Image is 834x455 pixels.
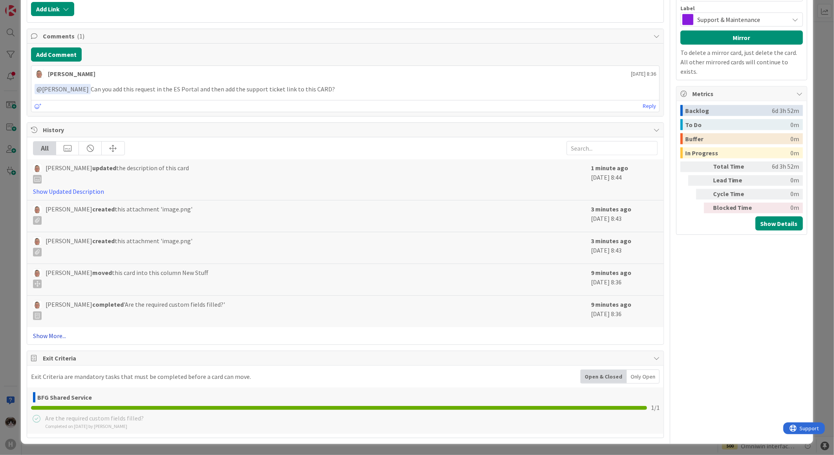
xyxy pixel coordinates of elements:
p: To delete a mirror card, just delete the card. All other mirrored cards will continue to exists. [680,48,803,76]
img: lD [35,69,44,78]
b: completed [92,300,124,308]
span: 1 / 1 [651,403,660,413]
div: Exit Criteria are mandatory tasks that must be completed before a card can move. [31,372,251,381]
div: [DATE] 8:44 [591,163,658,196]
span: [PERSON_NAME] the description of this card [46,163,189,184]
div: 0m [759,175,799,186]
b: 1 minute ago [591,164,628,172]
span: Label [680,5,695,11]
span: [PERSON_NAME] [37,85,89,93]
div: Open & Closed [581,370,627,383]
span: [PERSON_NAME] this attachment 'image.png' [46,204,192,225]
img: lD [33,205,42,214]
span: Exit Criteria [43,353,649,363]
span: Support [16,1,36,11]
div: [DATE] 8:36 [591,300,658,323]
span: Support & Maintenance [697,14,785,25]
b: moved [92,269,112,277]
div: 6d 3h 52m [759,162,799,172]
div: 0m [759,189,799,200]
b: 3 minutes ago [591,237,631,245]
div: Lead Time [713,175,756,186]
div: [DATE] 8:43 [591,204,658,228]
div: [DATE] 8:43 [591,236,658,260]
div: 6d 3h 52m [772,105,799,116]
div: 0m [791,119,799,130]
span: Metrics [692,89,793,98]
button: Add Link [31,2,74,16]
img: lD [33,300,42,309]
div: 0m [791,147,799,158]
button: Mirror [680,31,803,45]
div: Cycle Time [713,189,756,200]
b: created [92,205,115,213]
a: Reply [643,101,656,111]
a: Show Updated Description [33,187,104,195]
div: Only Open [627,370,659,383]
span: [PERSON_NAME] this card into this column New Stuff [46,268,208,288]
div: Backlog [685,105,772,116]
div: Blocked Time [713,203,756,213]
span: ( 1 ) [77,32,84,40]
img: lD [33,269,42,277]
b: 9 minutes ago [591,269,631,277]
b: updated [92,164,116,172]
img: lD [33,237,42,246]
button: Add Comment [31,47,82,62]
span: [DATE] 8:36 [631,70,656,78]
input: Search... [567,141,658,155]
button: Show Details [755,217,803,231]
div: [DATE] 8:36 [591,268,658,291]
b: created [92,237,115,245]
div: Completed on [DATE] by [PERSON_NAME] [45,423,144,430]
div: Total Time [713,162,756,172]
img: lD [33,164,42,173]
div: Are the required custom fields filled? [45,413,144,423]
div: All [33,142,56,155]
p: Can you add this request in the ES Portal and then add the support ticket link to this CARD? [35,84,656,95]
div: 0m [759,203,799,213]
span: History [43,125,649,135]
span: [PERSON_NAME] 'Are the required custom fields filled?' [46,300,225,320]
b: BFG Shared Service [37,394,92,401]
div: 0m [791,133,799,144]
a: Show More... [33,331,658,340]
span: Comments [43,31,649,41]
b: 3 minutes ago [591,205,631,213]
b: 9 minutes ago [591,300,631,308]
div: In Progress [685,147,791,158]
div: To Do [685,119,791,130]
div: Buffer [685,133,791,144]
span: @ [37,85,42,93]
div: [PERSON_NAME] [48,69,95,78]
span: [PERSON_NAME] this attachment 'image.png' [46,236,192,257]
